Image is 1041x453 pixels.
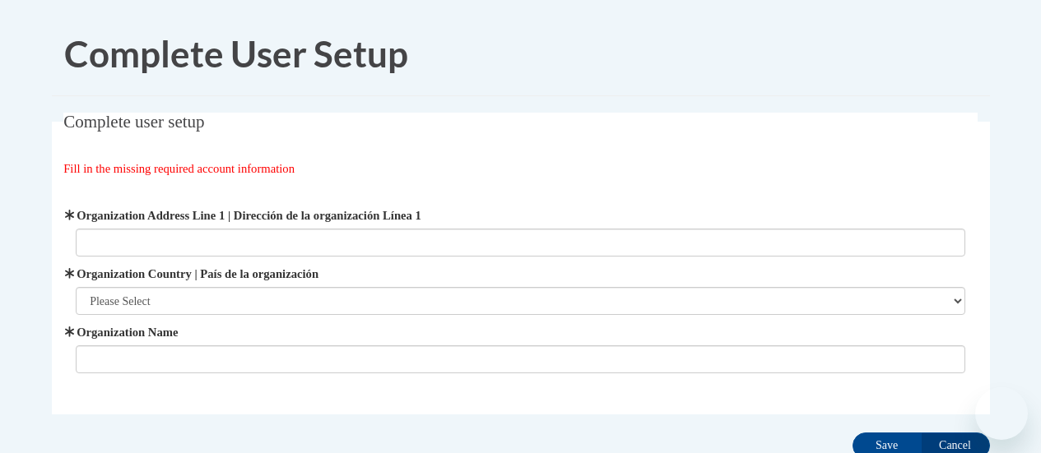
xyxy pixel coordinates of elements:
iframe: Button to launch messaging window [975,387,1028,440]
span: Fill in the missing required account information [63,162,295,175]
label: Organization Country | País de la organización [76,265,965,283]
label: Organization Address Line 1 | Dirección de la organización Línea 1 [76,206,965,224]
input: Metadata input [76,229,965,257]
span: Complete user setup [63,112,204,132]
input: Metadata input [76,345,965,373]
span: Complete User Setup [64,32,408,75]
label: Organization Name [76,323,965,341]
